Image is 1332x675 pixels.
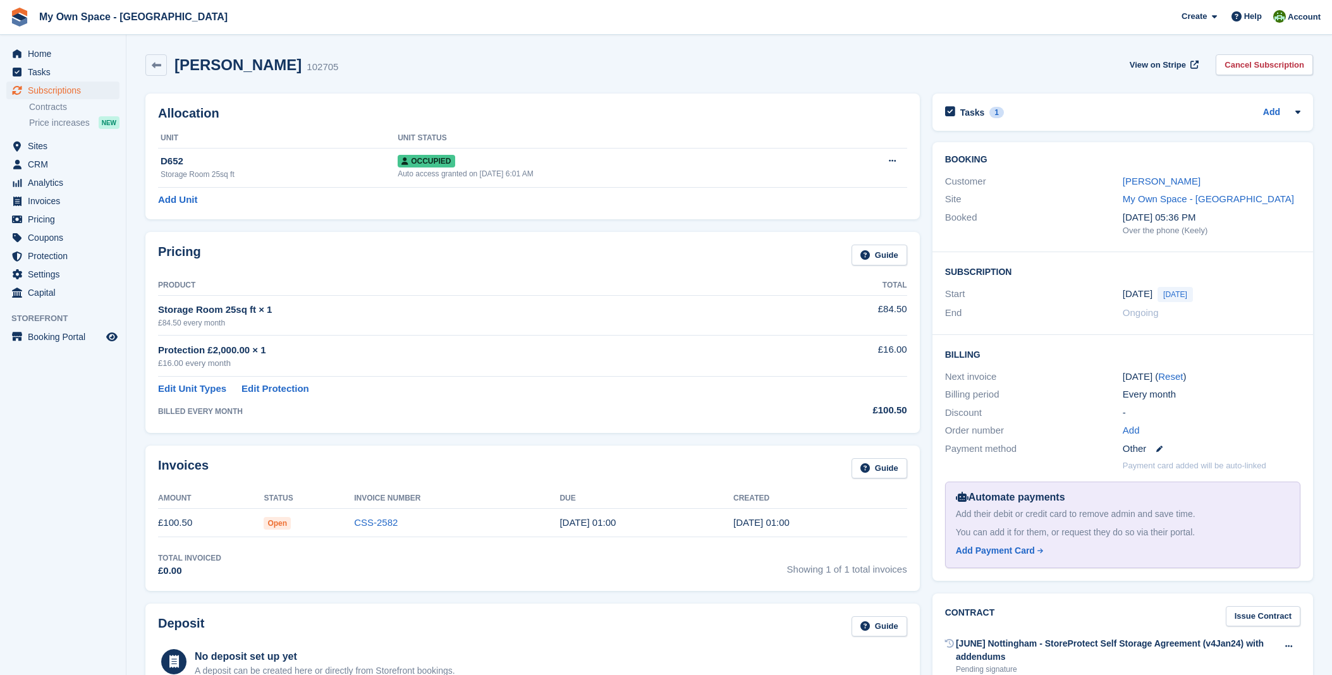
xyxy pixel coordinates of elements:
[945,606,995,627] h2: Contract
[158,343,768,358] div: Protection £2,000.00 × 1
[158,406,768,417] div: BILLED EVERY MONTH
[1244,10,1262,23] span: Help
[307,60,338,75] div: 102705
[945,174,1123,189] div: Customer
[1226,606,1300,627] a: Issue Contract
[1123,406,1300,420] div: -
[1273,10,1286,23] img: Keely
[945,406,1123,420] div: Discount
[1123,370,1300,384] div: [DATE] ( )
[956,526,1290,539] div: You can add it for them, or request they do so via their portal.
[1158,371,1183,382] a: Reset
[28,63,104,81] span: Tasks
[1123,287,1152,301] time: 2025-08-29 00:00:00 UTC
[158,276,768,296] th: Product
[1216,54,1313,75] a: Cancel Subscription
[559,517,616,528] time: 2025-08-30 00:00:00 UTC
[158,303,768,317] div: Storage Room 25sq ft × 1
[28,229,104,246] span: Coupons
[6,247,119,265] a: menu
[6,82,119,99] a: menu
[852,245,907,265] a: Guide
[10,8,29,27] img: stora-icon-8386f47178a22dfd0bd8f6a31ec36ba5ce8667c1dd55bd0f319d3a0aa187defe.svg
[956,637,1277,664] div: [JUNE] Nottingham - StoreProtect Self Storage Agreement (v4Jan24) with addendums
[158,564,221,578] div: £0.00
[768,276,907,296] th: Total
[398,168,824,179] div: Auto access granted on [DATE] 6:01 AM
[28,82,104,99] span: Subscriptions
[264,517,291,530] span: Open
[195,649,455,664] div: No deposit set up yet
[28,192,104,210] span: Invoices
[6,265,119,283] a: menu
[158,616,204,637] h2: Deposit
[161,154,398,169] div: D652
[34,6,233,27] a: My Own Space - [GEOGRAPHIC_DATA]
[158,357,768,370] div: £16.00 every month
[158,193,197,207] a: Add Unit
[28,210,104,228] span: Pricing
[398,155,455,167] span: Occupied
[241,382,309,396] a: Edit Protection
[28,247,104,265] span: Protection
[158,552,221,564] div: Total Invoiced
[1123,459,1266,472] p: Payment card added will be auto-linked
[99,116,119,129] div: NEW
[956,664,1277,675] div: Pending signature
[28,45,104,63] span: Home
[6,192,119,210] a: menu
[174,56,302,73] h2: [PERSON_NAME]
[1123,193,1294,204] a: My Own Space - [GEOGRAPHIC_DATA]
[28,265,104,283] span: Settings
[6,210,119,228] a: menu
[6,328,119,346] a: menu
[29,117,90,129] span: Price increases
[852,458,907,479] a: Guide
[1123,176,1201,186] a: [PERSON_NAME]
[6,155,119,173] a: menu
[1263,106,1280,120] a: Add
[11,312,126,325] span: Storefront
[1158,287,1193,302] span: [DATE]
[29,116,119,130] a: Price increases NEW
[264,489,354,509] th: Status
[158,128,398,149] th: Unit
[559,489,733,509] th: Due
[945,155,1300,165] h2: Booking
[158,245,201,265] h2: Pricing
[733,517,790,528] time: 2025-08-29 00:00:45 UTC
[768,295,907,335] td: £84.50
[956,544,1035,557] div: Add Payment Card
[956,508,1290,521] div: Add their debit or credit card to remove admin and save time.
[6,284,119,301] a: menu
[354,517,398,528] a: CSS-2582
[1123,224,1300,237] div: Over the phone (Keely)
[29,101,119,113] a: Contracts
[1123,442,1300,456] div: Other
[28,174,104,192] span: Analytics
[945,287,1123,302] div: Start
[956,544,1285,557] a: Add Payment Card
[945,210,1123,237] div: Booked
[104,329,119,344] a: Preview store
[733,489,907,509] th: Created
[1288,11,1321,23] span: Account
[28,284,104,301] span: Capital
[354,489,559,509] th: Invoice Number
[28,155,104,173] span: CRM
[158,509,264,537] td: £100.50
[6,137,119,155] a: menu
[158,382,226,396] a: Edit Unit Types
[945,306,1123,320] div: End
[989,107,1004,118] div: 1
[158,458,209,479] h2: Invoices
[6,45,119,63] a: menu
[1182,10,1207,23] span: Create
[960,107,985,118] h2: Tasks
[158,489,264,509] th: Amount
[6,229,119,246] a: menu
[161,169,398,180] div: Storage Room 25sq ft
[852,616,907,637] a: Guide
[768,403,907,418] div: £100.50
[1130,59,1186,71] span: View on Stripe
